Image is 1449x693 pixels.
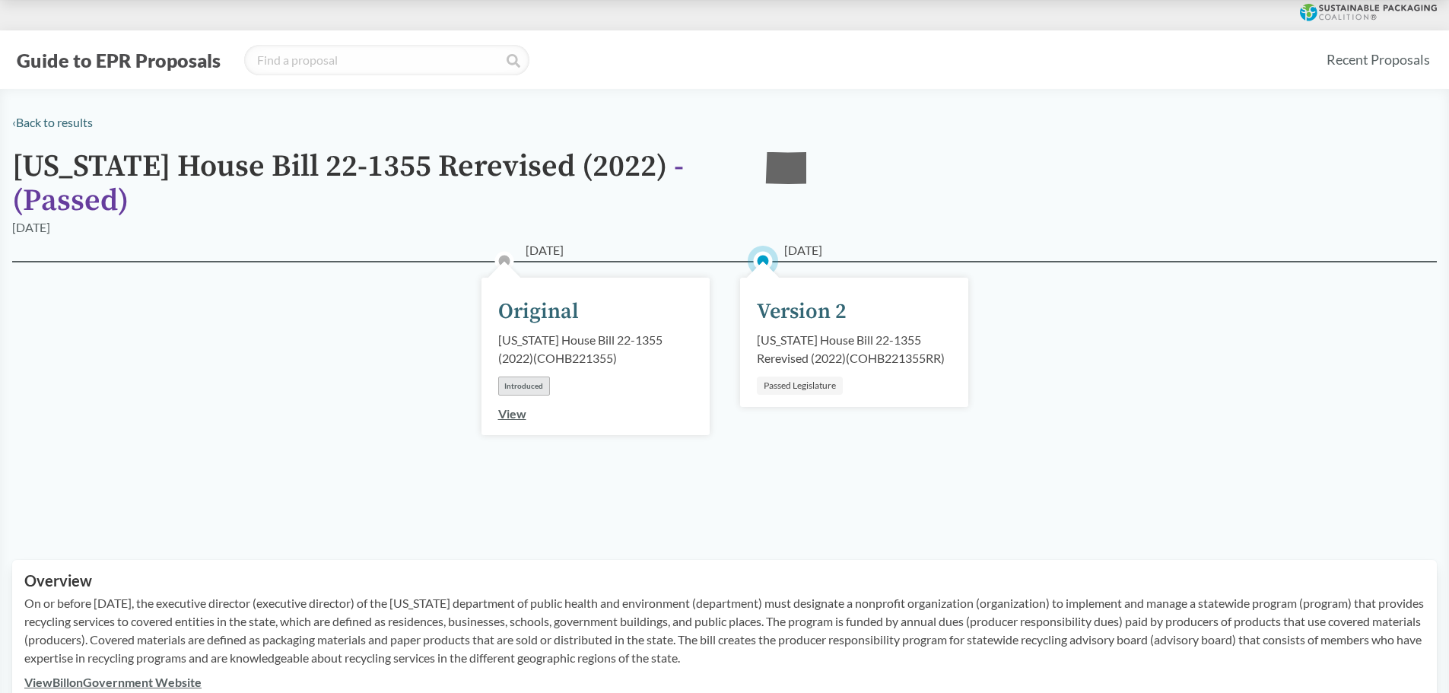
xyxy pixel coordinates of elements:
[12,218,50,237] div: [DATE]
[24,572,1425,590] h2: Overview
[12,148,684,220] span: - ( Passed )
[498,296,579,328] div: Original
[244,45,529,75] input: Find a proposal
[498,331,693,367] div: [US_STATE] House Bill 22-1355 (2022) ( COHB221355 )
[1320,43,1437,77] a: Recent Proposals
[757,331,952,367] div: [US_STATE] House Bill 22-1355 Rerevised (2022) ( COHB221355RR )
[498,406,526,421] a: View
[24,675,202,689] a: ViewBillonGovernment Website
[526,241,564,259] span: [DATE]
[757,377,843,395] div: Passed Legislature
[757,296,847,328] div: Version 2
[12,150,742,218] h1: [US_STATE] House Bill 22-1355 Rerevised (2022)
[784,241,822,259] span: [DATE]
[12,115,93,129] a: ‹Back to results
[24,594,1425,667] p: On or before [DATE], the executive director (executive director) of the [US_STATE] department of ...
[12,48,225,72] button: Guide to EPR Proposals
[498,377,550,396] div: Introduced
